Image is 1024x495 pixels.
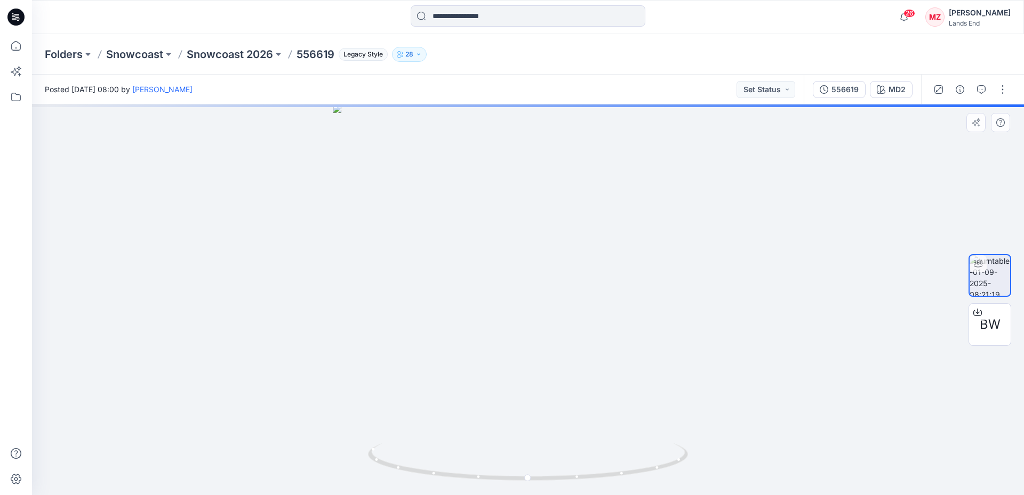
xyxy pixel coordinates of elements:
[405,48,413,60] p: 28
[970,255,1010,296] img: turntable-01-09-2025-08:21:19
[951,81,969,98] button: Details
[980,315,1001,334] span: BW
[132,85,193,94] a: [PERSON_NAME]
[813,81,866,98] button: 556619
[187,47,273,62] a: Snowcoast 2026
[334,47,388,62] button: Legacy Style
[870,81,913,98] button: MD2
[339,48,388,61] span: Legacy Style
[392,47,427,62] button: 28
[45,84,193,95] span: Posted [DATE] 08:00 by
[949,6,1011,19] div: [PERSON_NAME]
[889,84,906,95] div: MD2
[297,47,334,62] p: 556619
[831,84,859,95] div: 556619
[903,9,915,18] span: 26
[949,19,1011,27] div: Lands End
[925,7,945,27] div: MZ
[106,47,163,62] a: Snowcoast
[45,47,83,62] a: Folders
